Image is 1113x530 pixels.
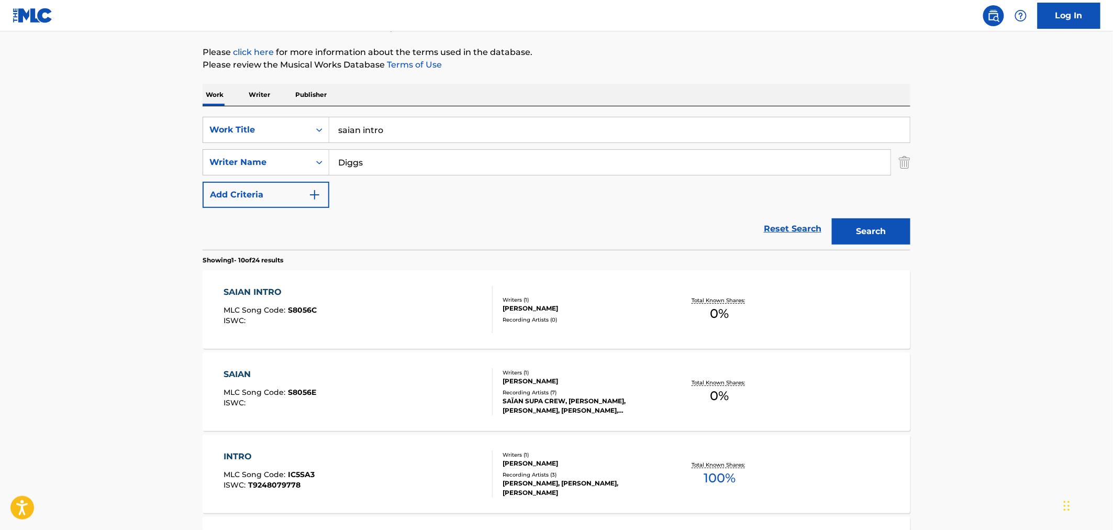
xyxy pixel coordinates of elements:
button: Search [832,218,910,245]
div: Recording Artists ( 7 ) [503,389,661,396]
a: INTROMLC Song Code:IC5SA3ISWC:T9248079778Writers (1)[PERSON_NAME]Recording Artists (3)[PERSON_NAM... [203,435,910,513]
p: Showing 1 - 10 of 24 results [203,256,283,265]
div: Recording Artists ( 0 ) [503,316,661,324]
span: MLC Song Code : [224,388,288,397]
a: Reset Search [759,217,827,240]
div: Drag [1064,490,1070,522]
p: Writer [246,84,273,106]
span: 100 % [704,469,736,488]
a: click here [233,47,274,57]
span: S8056C [288,305,317,315]
a: SAIAN INTROMLC Song Code:S8056CISWC:Writers (1)[PERSON_NAME]Recording Artists (0)Total Known Shar... [203,270,910,349]
p: Please review the Musical Works Database [203,59,910,71]
p: Work [203,84,227,106]
a: SAIANMLC Song Code:S8056EISWC:Writers (1)[PERSON_NAME]Recording Artists (7)SAÏAN SUPA CREW, [PERS... [203,352,910,431]
div: Work Title [209,124,304,136]
div: INTRO [224,450,315,463]
div: Writers ( 1 ) [503,369,661,377]
a: Log In [1038,3,1100,29]
div: SAÏAN SUPA CREW, [PERSON_NAME], [PERSON_NAME], [PERSON_NAME], [PERSON_NAME], [PERSON_NAME], [PERS... [503,396,661,415]
div: SAIAN INTRO [224,286,317,299]
div: Help [1010,5,1031,26]
span: 0 % [710,304,729,323]
p: Total Known Shares: [692,296,748,304]
button: Add Criteria [203,182,329,208]
span: ISWC : [224,316,249,325]
div: Recording Artists ( 3 ) [503,471,661,479]
img: Delete Criterion [899,149,910,175]
span: T9248079778 [249,480,301,490]
span: MLC Song Code : [224,305,288,315]
a: Terms of Use [385,60,442,70]
p: Total Known Shares: [692,461,748,469]
span: ISWC : [224,398,249,407]
span: MLC Song Code : [224,470,288,479]
span: S8056E [288,388,317,397]
img: search [987,9,1000,22]
a: Public Search [983,5,1004,26]
div: [PERSON_NAME] [503,459,661,468]
p: Total Known Shares: [692,379,748,387]
div: Writers ( 1 ) [503,296,661,304]
span: 0 % [710,387,729,405]
div: SAIAN [224,368,317,381]
p: Please for more information about the terms used in the database. [203,46,910,59]
p: Publisher [292,84,330,106]
div: [PERSON_NAME] [503,304,661,313]
img: 9d2ae6d4665cec9f34b9.svg [308,189,321,201]
div: [PERSON_NAME] [503,377,661,386]
div: [PERSON_NAME], [PERSON_NAME], [PERSON_NAME] [503,479,661,498]
span: IC5SA3 [288,470,315,479]
img: MLC Logo [13,8,53,23]
form: Search Form [203,117,910,250]
img: help [1015,9,1027,22]
div: Writers ( 1 ) [503,451,661,459]
span: ISWC : [224,480,249,490]
iframe: Chat Widget [1061,480,1113,530]
div: Writer Name [209,156,304,169]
